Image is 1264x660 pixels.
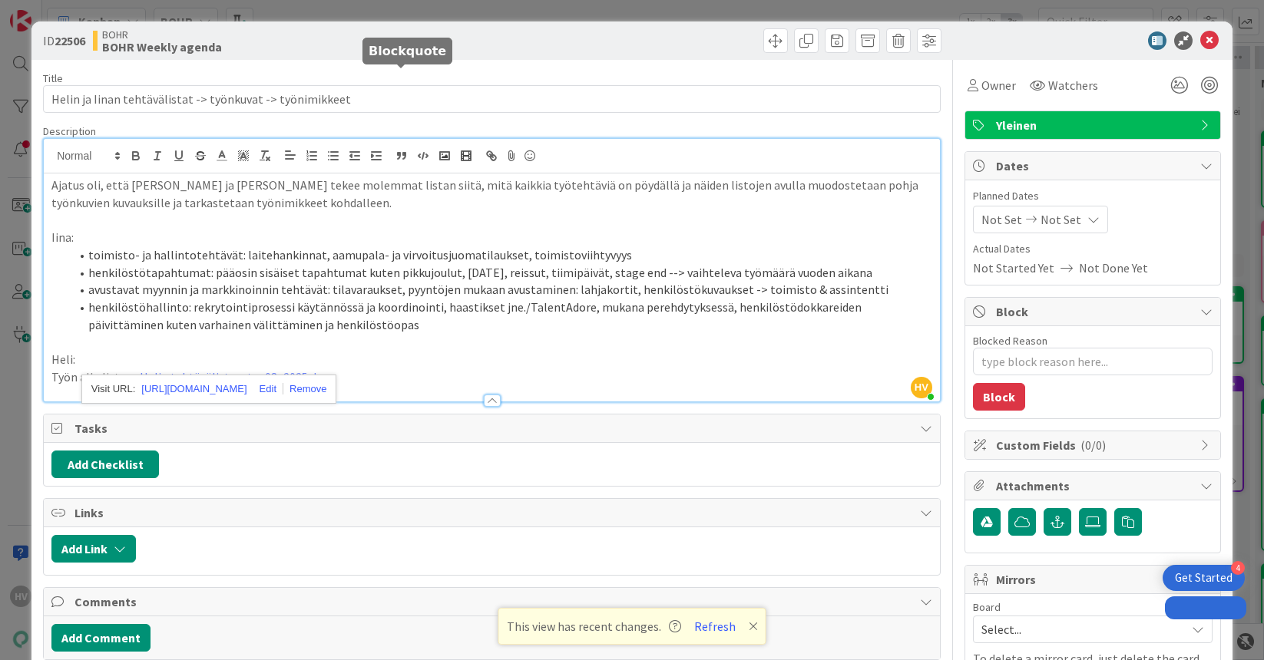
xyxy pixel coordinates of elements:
button: Block [973,383,1025,411]
span: Dates [996,157,1193,175]
span: This view has recent changes. [507,617,681,635]
span: Custom Fields [996,436,1193,454]
p: Heli: [51,351,932,368]
p: Ajatus oli, että [PERSON_NAME] ja [PERSON_NAME] tekee molemmat listan siitä, mitä kaikkia työteht... [51,177,932,211]
span: Block [996,302,1193,321]
input: type card name here... [43,85,941,113]
a: Helin tehtävälistausta_08_2025.docx [140,369,334,384]
span: Not Started Yet [973,259,1054,277]
span: ( 0/0 ) [1080,437,1106,453]
label: Title [43,71,63,85]
span: Attachments [996,477,1193,495]
a: [URL][DOMAIN_NAME] [141,379,247,399]
label: Blocked Reason [973,334,1047,348]
span: Planned Dates [973,188,1213,204]
div: Get Started [1175,570,1233,586]
span: Owner [981,76,1016,94]
div: Open Get Started checklist, remaining modules: 4 [1163,565,1245,591]
div: 4 [1231,561,1245,575]
li: henkilöstöhallinto: rekrytointiprosessi käytännössä ja koordinointi, haastikset jne./TalentAdore,... [70,299,932,333]
li: avustavat myynnin ja markkinoinnin tehtävät: tilavaraukset, pyyntöjen mukaan avustaminen: lahjako... [70,281,932,299]
p: Iina: [51,229,932,246]
span: Comments [74,592,912,611]
span: Select... [981,619,1178,640]
span: Yleinen [996,116,1193,134]
button: Add Comment [51,624,151,652]
button: Add Checklist [51,450,159,478]
span: Watchers [1048,76,1098,94]
li: toimisto- ja hallintotehtävät: laitehankinnat, aamupala- ja virvoitusjuomatilaukset, toimistoviih... [70,246,932,264]
span: Not Set [981,210,1022,229]
span: Mirrors [996,570,1193,589]
span: BOHR [102,28,222,41]
button: Add Link [51,535,136,563]
span: Board [973,602,1001,612]
span: HV [911,377,932,398]
span: Not Done Yet [1079,259,1148,277]
span: Actual Dates [973,241,1213,257]
p: Työn alla listaus: [51,368,932,386]
b: BOHR Weekly agenda [102,41,222,53]
b: 22506 [55,33,85,48]
h5: Blockquote [369,44,446,58]
span: Tasks [74,419,912,437]
li: henkilöstötapahtumat: pääosin sisäiset tapahtumat kuten pikkujoulut, [DATE], reissut, tiimipäivät... [70,264,932,282]
button: Refresh [689,616,741,636]
span: ID [43,31,85,50]
span: Description [43,124,96,138]
span: Not Set [1041,210,1081,229]
span: Links [74,503,912,522]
